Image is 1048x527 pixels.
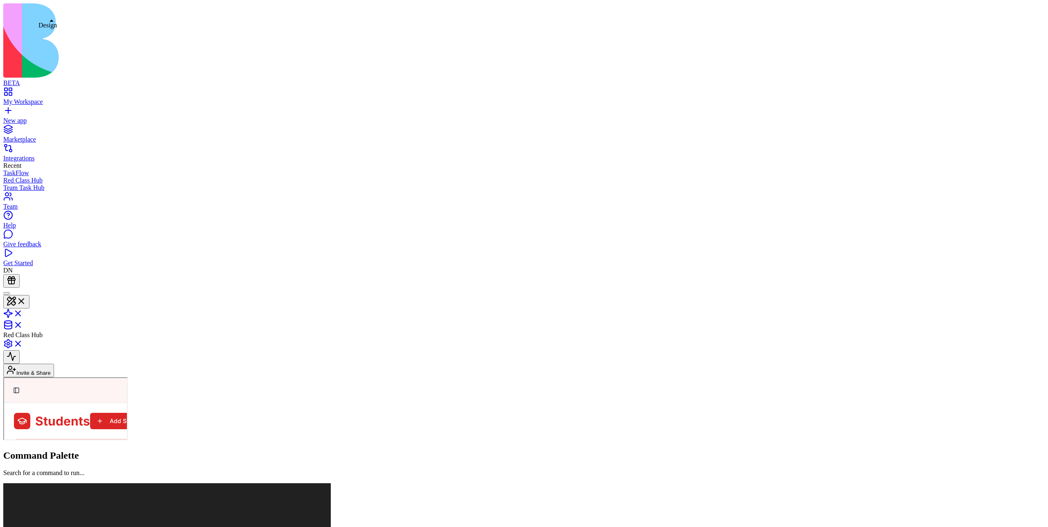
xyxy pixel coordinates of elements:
[3,252,1045,267] a: Get Started
[3,450,1045,461] h2: Command Palette
[3,79,1045,87] div: BETA
[3,214,1045,229] a: Help
[3,196,1045,210] a: Team
[3,259,1045,267] div: Get Started
[3,162,21,169] span: Recent
[3,184,1045,191] a: Team Task Hub
[31,36,86,50] h1: Students
[3,267,13,274] span: DN
[3,3,332,78] img: logo
[3,110,1045,124] a: New app
[3,469,1045,477] p: Search for a command to run...
[3,233,1045,248] a: Give feedback
[3,147,1045,162] a: Integrations
[3,222,1045,229] div: Help
[3,72,1045,87] a: BETA
[3,128,1045,143] a: Marketplace
[3,155,1045,162] div: Integrations
[3,241,1045,248] div: Give feedback
[3,364,54,377] button: Invite & Share
[3,169,1045,177] a: TaskFlow
[3,136,1045,143] div: Marketplace
[3,177,1045,184] a: Red Class Hub
[86,35,147,51] button: Add Student
[3,117,1045,124] div: New app
[3,91,1045,106] a: My Workspace
[3,203,1045,210] div: Team
[3,331,43,338] span: Red Class Hub
[38,22,57,29] div: Design
[3,98,1045,106] div: My Workspace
